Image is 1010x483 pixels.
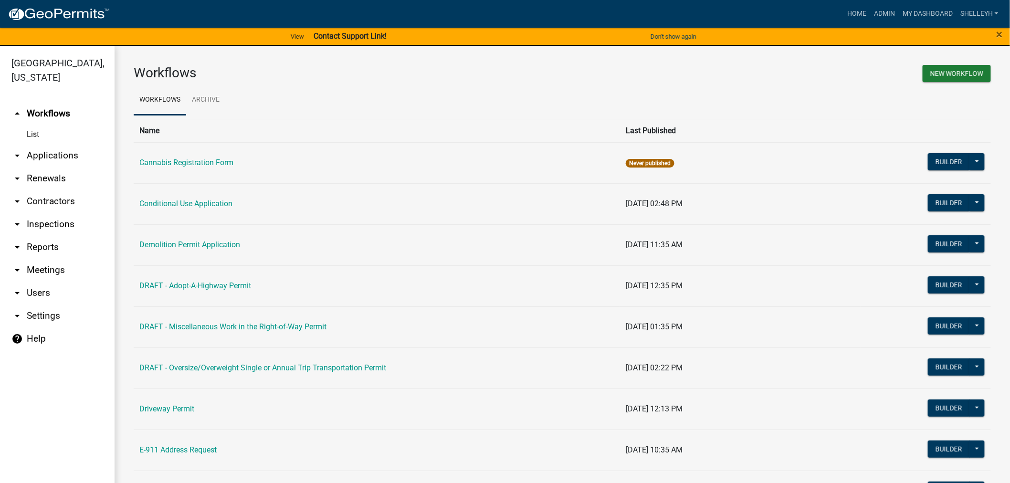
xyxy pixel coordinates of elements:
[11,173,23,184] i: arrow_drop_down
[928,441,970,458] button: Builder
[626,281,683,290] span: [DATE] 12:35 PM
[11,219,23,230] i: arrow_drop_down
[928,317,970,335] button: Builder
[957,5,1002,23] a: shelleyh
[626,159,674,168] span: Never published
[11,108,23,119] i: arrow_drop_up
[626,363,683,372] span: [DATE] 02:22 PM
[997,28,1003,41] span: ×
[11,196,23,207] i: arrow_drop_down
[139,199,232,208] a: Conditional Use Application
[928,194,970,211] button: Builder
[186,85,225,115] a: Archive
[11,333,23,345] i: help
[928,276,970,294] button: Builder
[139,322,326,331] a: DRAFT - Miscellaneous Work in the Right-of-Way Permit
[928,399,970,417] button: Builder
[620,119,861,142] th: Last Published
[287,29,308,44] a: View
[899,5,957,23] a: My Dashboard
[314,31,387,41] strong: Contact Support Link!
[11,287,23,299] i: arrow_drop_down
[626,322,683,331] span: [DATE] 01:35 PM
[626,445,683,454] span: [DATE] 10:35 AM
[928,235,970,252] button: Builder
[626,240,683,249] span: [DATE] 11:35 AM
[134,65,555,81] h3: Workflows
[928,153,970,170] button: Builder
[626,199,683,208] span: [DATE] 02:48 PM
[11,241,23,253] i: arrow_drop_down
[11,310,23,322] i: arrow_drop_down
[923,65,991,82] button: New Workflow
[870,5,899,23] a: Admin
[997,29,1003,40] button: Close
[139,158,233,167] a: Cannabis Registration Form
[626,404,683,413] span: [DATE] 12:13 PM
[11,150,23,161] i: arrow_drop_down
[843,5,870,23] a: Home
[139,445,217,454] a: E-911 Address Request
[139,404,194,413] a: Driveway Permit
[928,358,970,376] button: Builder
[139,281,251,290] a: DRAFT - Adopt-A-Highway Permit
[134,85,186,115] a: Workflows
[647,29,700,44] button: Don't show again
[134,119,620,142] th: Name
[11,264,23,276] i: arrow_drop_down
[139,363,386,372] a: DRAFT - Oversize/Overweight Single or Annual Trip Transportation Permit
[139,240,240,249] a: Demolition Permit Application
